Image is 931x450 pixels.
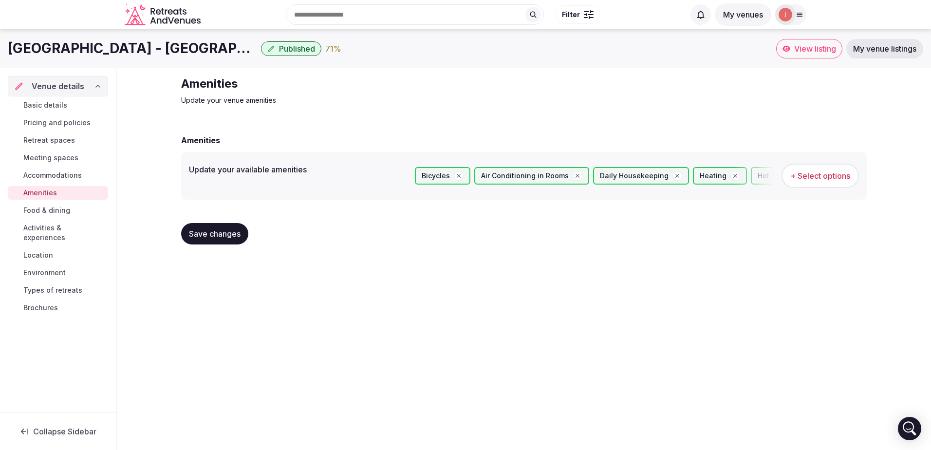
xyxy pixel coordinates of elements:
[23,188,57,198] span: Amenities
[23,250,53,260] span: Location
[8,248,108,262] a: Location
[8,151,108,165] a: Meeting spaces
[779,8,792,21] img: julia.oletskaya
[8,116,108,130] a: Pricing and policies
[325,43,341,55] div: 71 %
[8,98,108,112] a: Basic details
[8,169,108,182] a: Accommodations
[279,44,315,54] span: Published
[8,421,108,442] button: Collapse Sidebar
[33,427,96,436] span: Collapse Sidebar
[782,164,859,188] button: + Select options
[776,39,842,58] a: View listing
[189,166,407,173] label: Update your available amenities
[23,285,82,295] span: Types of retreats
[715,3,771,26] button: My venues
[23,170,82,180] span: Accommodations
[8,283,108,297] a: Types of retreats
[325,43,341,55] button: 71%
[23,223,104,243] span: Activities & experiences
[181,134,220,146] h2: Amenities
[415,167,470,185] div: Bicycles
[181,223,248,244] button: Save changes
[8,186,108,200] a: Amenities
[181,76,508,92] h2: Amenities
[23,135,75,145] span: Retreat spaces
[8,133,108,147] a: Retreat spaces
[23,206,70,215] span: Food & dining
[125,4,203,26] svg: Retreats and Venues company logo
[790,170,850,181] span: + Select options
[562,10,580,19] span: Filter
[853,44,916,54] span: My venue listings
[846,39,923,58] a: My venue listings
[693,167,747,185] div: Heating
[23,153,78,163] span: Meeting spaces
[8,204,108,217] a: Food & dining
[189,229,241,239] span: Save changes
[751,167,821,185] div: Hot Showers
[593,167,689,185] div: Daily Housekeeping
[23,118,91,128] span: Pricing and policies
[898,417,921,440] div: Open Intercom Messenger
[8,301,108,315] a: Brochures
[8,221,108,244] a: Activities & experiences
[794,44,836,54] span: View listing
[23,100,67,110] span: Basic details
[181,95,508,105] p: Update your venue amenities
[32,80,84,92] span: Venue details
[474,167,589,185] div: Air Conditioning in Rooms
[23,303,58,313] span: Brochures
[125,4,203,26] a: Visit the homepage
[261,41,321,56] button: Published
[8,266,108,280] a: Environment
[8,39,257,58] h1: [GEOGRAPHIC_DATA] - [GEOGRAPHIC_DATA] - [GEOGRAPHIC_DATA], [GEOGRAPHIC_DATA]
[715,10,771,19] a: My venues
[23,268,66,278] span: Environment
[556,5,600,24] button: Filter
